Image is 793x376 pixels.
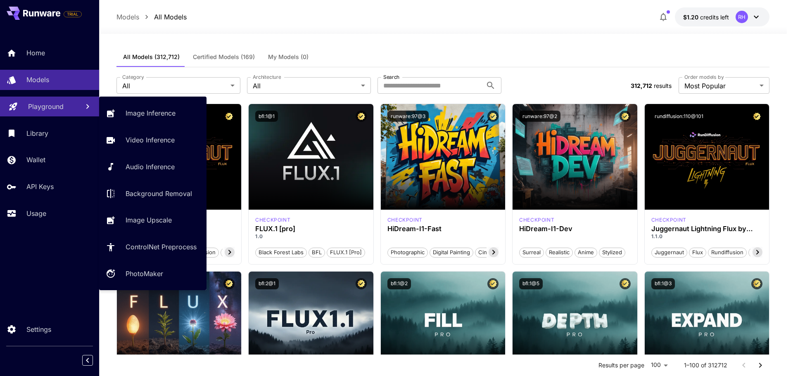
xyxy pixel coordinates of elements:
[28,102,64,111] p: Playground
[598,361,644,369] p: Results per page
[126,162,175,172] p: Audio Inference
[388,248,427,257] span: Photographic
[689,248,706,257] span: flux
[82,355,93,366] button: Collapse sidebar
[599,248,625,257] span: Stylized
[88,353,99,368] div: Collapse sidebar
[64,11,81,17] span: TRIAL
[327,248,365,257] span: FLUX.1 [pro]
[99,237,207,257] a: ControlNet Preprocess
[154,12,187,22] p: All Models
[221,248,235,257] span: pro
[387,278,411,289] button: bfl:1@2
[255,111,278,122] button: bfl:1@1
[651,278,675,289] button: bfl:1@3
[26,182,54,192] p: API Keys
[620,111,631,122] button: Certified Model – Vetted for best performance and includes a commercial license.
[123,53,180,61] span: All Models (312,712)
[256,248,306,257] span: Black Forest Labs
[383,73,399,80] label: Search
[99,157,207,177] a: Audio Inference
[648,359,671,371] div: 100
[487,111,499,122] button: Certified Model – Vetted for best performance and includes a commercial license.
[683,14,700,21] span: $1.20
[99,130,207,150] a: Video Inference
[575,248,597,257] span: Anime
[387,225,499,233] h3: HiDream-I1-Fast
[736,11,748,23] div: RH
[519,216,554,224] div: HiDream Dev
[708,248,746,257] span: rundiffusion
[651,111,707,122] button: rundiffusion:110@101
[387,216,423,224] div: HiDream Fast
[651,225,763,233] h3: Juggernaut Lightning Flux by RunDiffusion
[26,128,48,138] p: Library
[683,13,729,21] div: $1.199
[519,225,631,233] h3: HiDream-I1-Dev
[651,216,686,224] div: FLUX.1 D
[387,111,429,122] button: runware:97@3
[255,216,290,224] div: fluxpro
[126,215,172,225] p: Image Upscale
[620,278,631,289] button: Certified Model – Vetted for best performance and includes a commercial license.
[751,278,762,289] button: Certified Model – Vetted for best performance and includes a commercial license.
[253,81,358,91] span: All
[193,53,255,61] span: Certified Models (169)
[652,248,687,257] span: juggernaut
[475,248,506,257] span: Cinematic
[487,278,499,289] button: Certified Model – Vetted for best performance and includes a commercial license.
[99,103,207,123] a: Image Inference
[99,210,207,230] a: Image Upscale
[519,278,543,289] button: bfl:1@5
[99,183,207,203] a: Background Removal
[255,216,290,224] p: checkpoint
[684,81,756,91] span: Most Popular
[26,324,51,334] p: Settings
[519,216,554,224] p: checkpoint
[99,264,207,284] a: PhotoMaker
[223,111,235,122] button: Certified Model – Vetted for best performance and includes a commercial license.
[356,278,367,289] button: Certified Model – Vetted for best performance and includes a commercial license.
[684,73,724,80] label: Order models by
[126,242,197,252] p: ControlNet Preprocess
[26,48,45,58] p: Home
[255,225,367,233] h3: FLUX.1 [pro]
[255,278,279,289] button: bfl:2@1
[126,108,176,118] p: Image Inference
[64,9,82,19] span: Add your payment card to enable full platform functionality.
[546,248,572,257] span: Realistic
[651,233,763,240] p: 1.1.0
[253,73,281,80] label: Architecture
[26,155,45,165] p: Wallet
[749,248,773,257] span: schnell
[122,81,227,91] span: All
[519,111,560,122] button: runware:97@2
[126,189,192,199] p: Background Removal
[126,269,163,279] p: PhotoMaker
[268,53,309,61] span: My Models (0)
[631,82,652,89] span: 312,712
[520,248,544,257] span: Surreal
[356,111,367,122] button: Certified Model – Vetted for best performance and includes a commercial license.
[751,111,762,122] button: Certified Model – Vetted for best performance and includes a commercial license.
[387,216,423,224] p: checkpoint
[126,135,175,145] p: Video Inference
[752,357,769,374] button: Go to next page
[675,7,769,26] button: $1.199
[116,12,139,22] p: Models
[122,73,144,80] label: Category
[26,208,46,218] p: Usage
[223,278,235,289] button: Certified Model – Vetted for best performance and includes a commercial license.
[651,216,686,224] p: checkpoint
[309,248,325,257] span: BFL
[116,12,187,22] nav: breadcrumb
[700,14,729,21] span: credits left
[684,361,727,369] p: 1–100 of 312712
[26,75,49,85] p: Models
[255,233,367,240] p: 1.0
[430,248,473,257] span: Digital Painting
